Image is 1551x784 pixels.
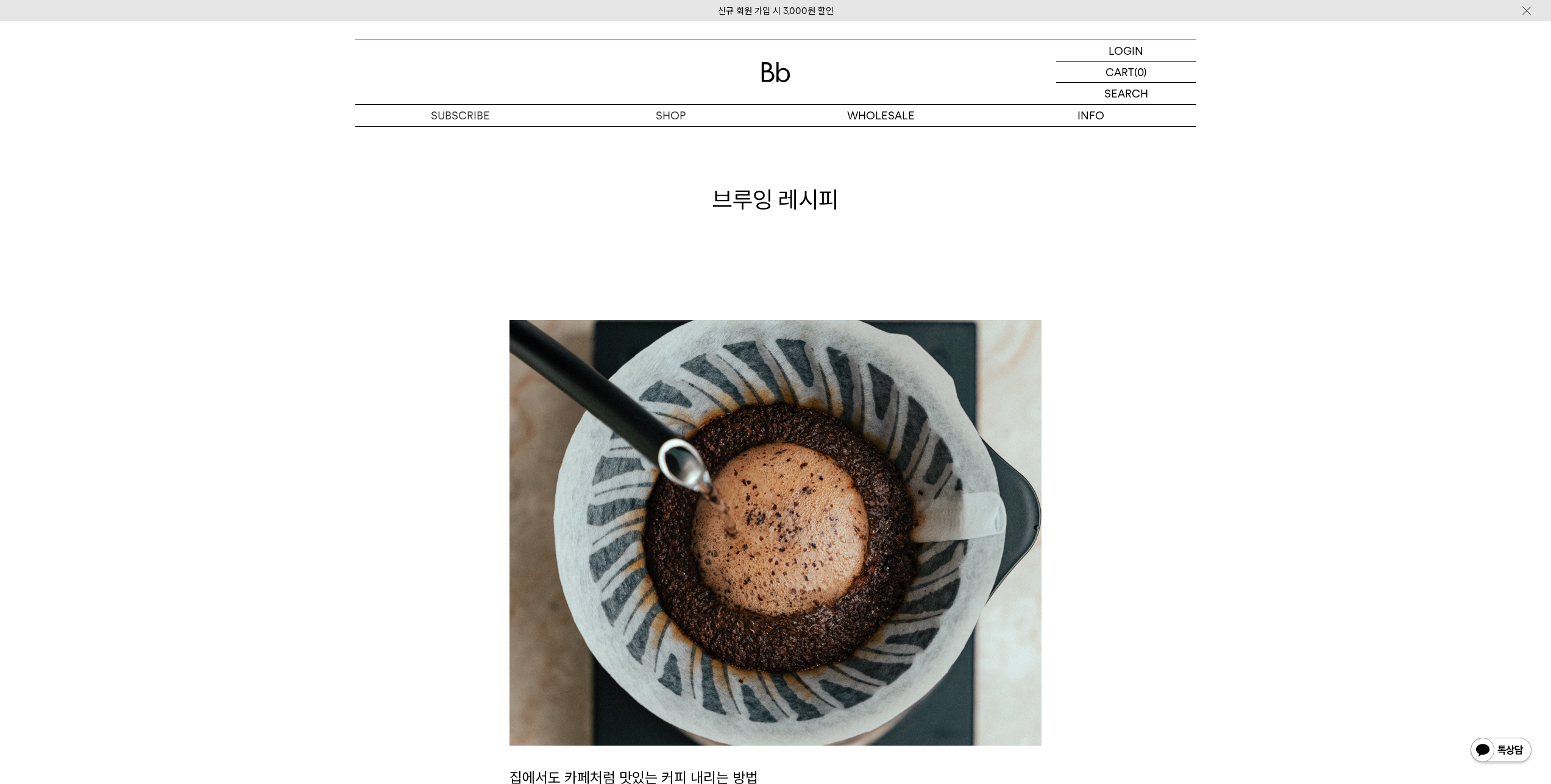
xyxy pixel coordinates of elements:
[566,105,776,126] a: SHOP
[1469,736,1533,766] img: 카카오톡 채널 1:1 채팅 버튼
[761,62,790,82] img: 로고
[718,5,834,16] a: 신규 회원 가입 시 3,000원 할인
[1106,62,1134,82] p: CART
[1134,62,1147,82] p: (0)
[1109,40,1143,61] p: LOGIN
[355,183,1196,216] h1: 브루잉 레시피
[1056,40,1196,62] a: LOGIN
[776,105,986,126] p: WHOLESALE
[1056,62,1196,83] a: CART (0)
[509,320,1042,746] img: 4189a716bed969d963a9df752a490e85_105402.jpg
[355,105,566,126] a: SUBSCRIBE
[986,105,1196,126] p: INFO
[1104,83,1148,104] p: SEARCH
